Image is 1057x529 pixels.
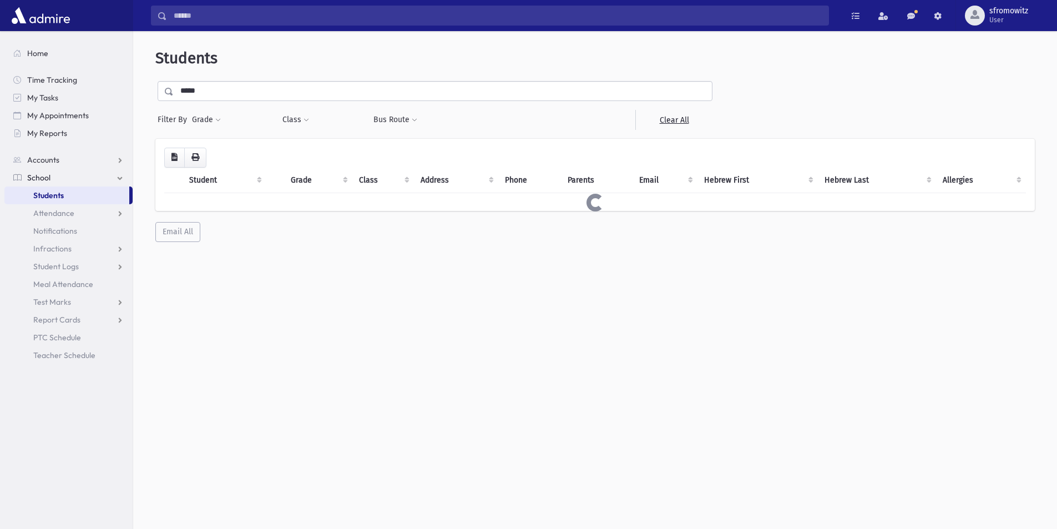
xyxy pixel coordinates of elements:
th: Phone [498,168,561,193]
span: Time Tracking [27,75,77,85]
button: Grade [191,110,221,130]
span: PTC Schedule [33,332,81,342]
th: Student [183,168,266,193]
th: Parents [561,168,633,193]
a: Report Cards [4,311,133,329]
a: Students [4,187,129,204]
th: Class [352,168,414,193]
img: AdmirePro [9,4,73,27]
a: My Tasks [4,89,133,107]
a: Student Logs [4,258,133,275]
button: CSV [164,148,185,168]
a: My Reports [4,124,133,142]
span: My Tasks [27,93,58,103]
th: Address [414,168,498,193]
button: Bus Route [373,110,418,130]
span: Home [27,48,48,58]
a: Notifications [4,222,133,240]
span: School [27,173,50,183]
a: Infractions [4,240,133,258]
span: My Appointments [27,110,89,120]
th: Email [633,168,697,193]
a: Attendance [4,204,133,222]
a: Clear All [635,110,712,130]
span: Student Logs [33,261,79,271]
span: Test Marks [33,297,71,307]
a: Accounts [4,151,133,169]
a: School [4,169,133,187]
span: Accounts [27,155,59,165]
th: Grade [284,168,352,193]
a: Test Marks [4,293,133,311]
span: User [989,16,1028,24]
a: Home [4,44,133,62]
th: Hebrew First [697,168,817,193]
button: Class [282,110,310,130]
a: PTC Schedule [4,329,133,346]
a: Teacher Schedule [4,346,133,364]
span: Filter By [158,114,191,125]
a: Time Tracking [4,71,133,89]
span: Attendance [33,208,74,218]
span: Infractions [33,244,72,254]
span: sfromowitz [989,7,1028,16]
th: Hebrew Last [818,168,937,193]
a: Meal Attendance [4,275,133,293]
span: Teacher Schedule [33,350,95,360]
th: Allergies [936,168,1026,193]
span: Report Cards [33,315,80,325]
span: Meal Attendance [33,279,93,289]
span: My Reports [27,128,67,138]
input: Search [167,6,828,26]
span: Students [33,190,64,200]
span: Notifications [33,226,77,236]
button: Email All [155,222,200,242]
a: My Appointments [4,107,133,124]
span: Students [155,49,218,67]
button: Print [184,148,206,168]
